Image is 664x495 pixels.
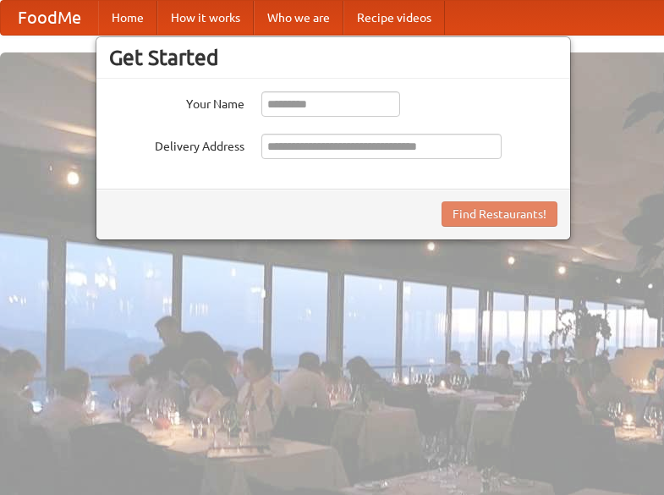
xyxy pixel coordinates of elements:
[343,1,445,35] a: Recipe videos
[109,134,244,155] label: Delivery Address
[254,1,343,35] a: Who we are
[442,201,557,227] button: Find Restaurants!
[1,1,98,35] a: FoodMe
[109,45,557,70] h3: Get Started
[157,1,254,35] a: How it works
[109,91,244,113] label: Your Name
[98,1,157,35] a: Home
